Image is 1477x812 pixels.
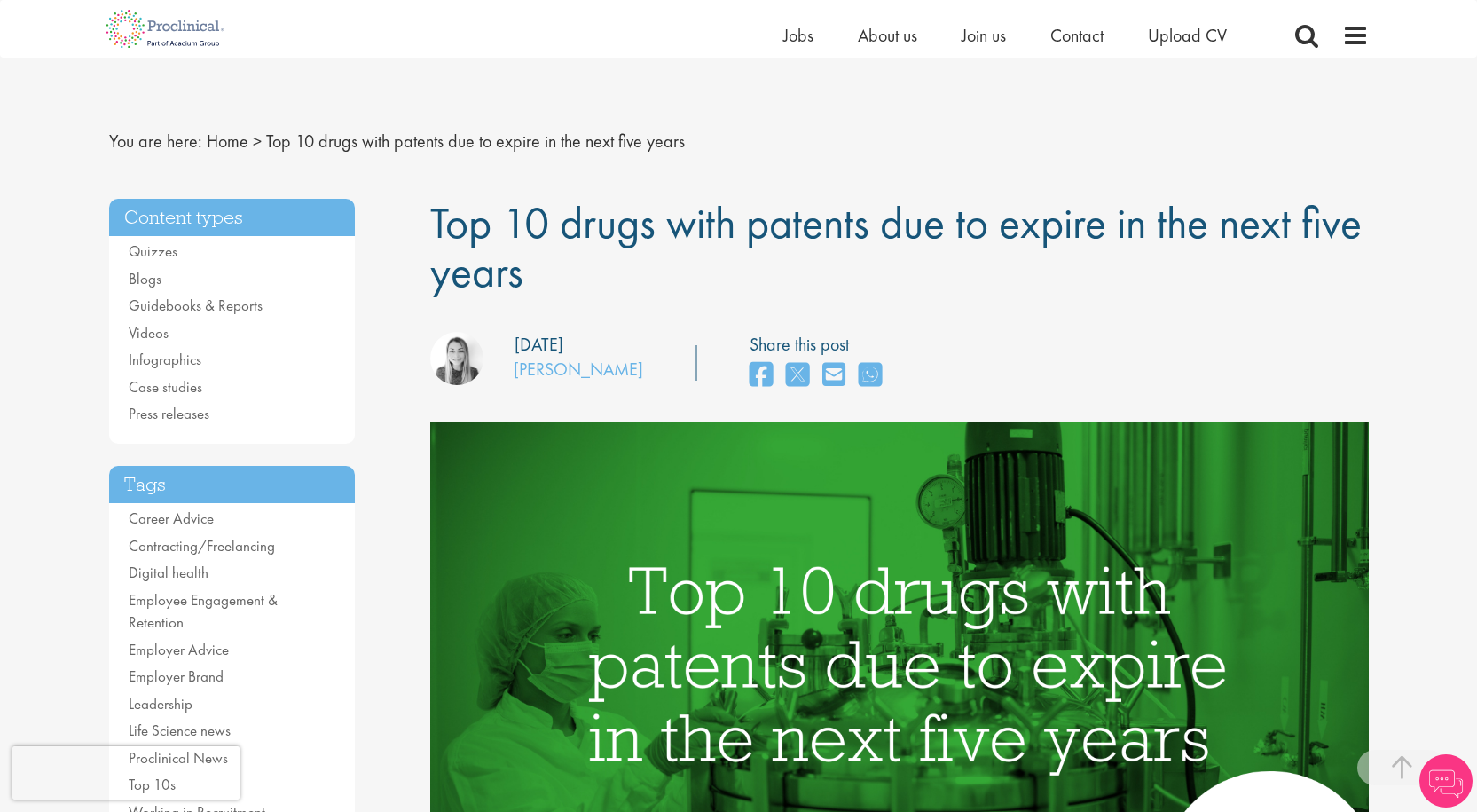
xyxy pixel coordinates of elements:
[129,323,169,343] a: Videos
[129,377,202,397] a: Case studies
[12,746,240,800] iframe: reCAPTCHA
[786,357,809,395] a: share on twitter
[129,241,177,261] a: Quizzes
[514,358,643,381] a: [PERSON_NAME]
[129,721,231,740] a: Life Science news
[109,466,356,504] h3: Tags
[207,130,248,153] a: breadcrumb link
[129,508,214,528] a: Career Advice
[129,269,161,288] a: Blogs
[1050,24,1104,47] a: Contact
[783,24,813,47] a: Jobs
[129,590,278,633] a: Employee Engagement & Retention
[129,536,275,556] a: Contracting/Freelancing
[129,350,201,369] a: Infographics
[129,404,209,423] a: Press releases
[129,640,229,659] a: Employer Advice
[129,666,224,686] a: Employer Brand
[859,357,882,395] a: share on whats app
[253,130,262,153] span: >
[430,332,483,385] img: Hannah Burke
[129,296,263,315] a: Guidebooks & Reports
[266,130,685,153] span: Top 10 drugs with patents due to expire in the next five years
[750,332,891,358] label: Share this post
[109,130,202,153] span: You are here:
[750,357,773,395] a: share on facebook
[822,357,845,395] a: share on email
[1419,754,1473,808] img: Chatbot
[515,332,563,358] div: [DATE]
[129,563,208,582] a: Digital health
[1148,24,1227,47] a: Upload CV
[962,24,1006,47] a: Join us
[430,194,1362,300] span: Top 10 drugs with patents due to expire in the next five years
[109,199,356,237] h3: Content types
[858,24,917,47] a: About us
[129,694,192,713] a: Leadership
